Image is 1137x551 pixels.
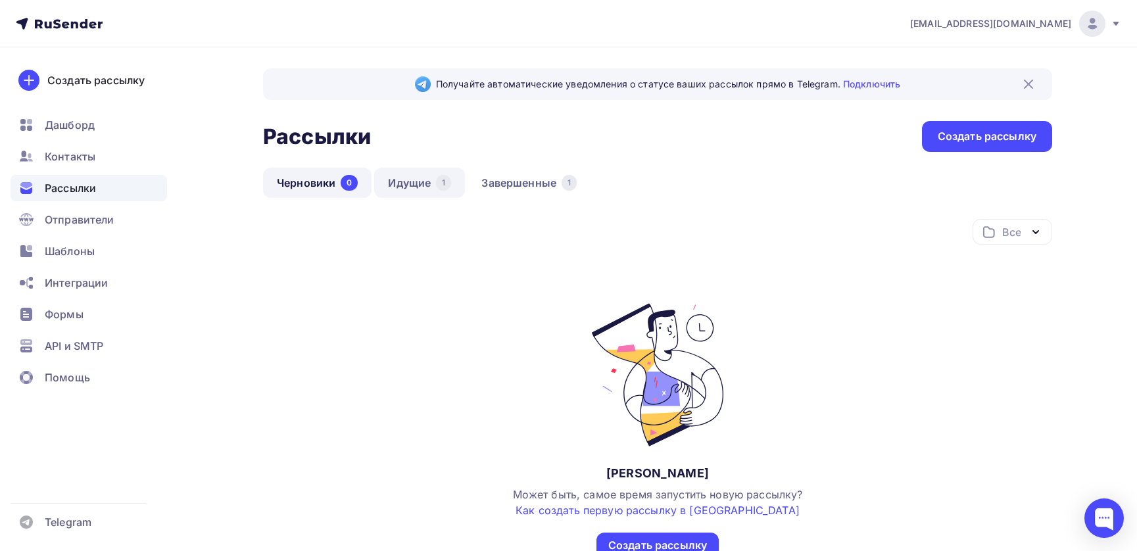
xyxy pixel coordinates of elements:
[263,124,371,150] h2: Рассылки
[374,168,465,198] a: Идущие1
[45,117,95,133] span: Дашборд
[11,143,167,170] a: Контакты
[910,17,1071,30] span: [EMAIL_ADDRESS][DOMAIN_NAME]
[436,175,451,191] div: 1
[45,180,96,196] span: Рассылки
[45,338,103,354] span: API и SMTP
[45,370,90,385] span: Помощь
[11,112,167,138] a: Дашборд
[516,504,800,517] a: Как создать первую рассылку в [GEOGRAPHIC_DATA]
[910,11,1121,37] a: [EMAIL_ADDRESS][DOMAIN_NAME]
[263,168,372,198] a: Черновики0
[45,275,108,291] span: Интеграции
[45,243,95,259] span: Шаблоны
[45,514,91,530] span: Telegram
[341,175,358,191] div: 0
[11,175,167,201] a: Рассылки
[938,129,1036,144] div: Создать рассылку
[436,78,900,91] span: Получайте автоматические уведомления о статусе ваших рассылок прямо в Telegram.
[843,78,900,89] a: Подключить
[47,72,145,88] div: Создать рассылку
[45,306,84,322] span: Формы
[468,168,591,198] a: Завершенные1
[11,206,167,233] a: Отправители
[11,301,167,327] a: Формы
[513,488,803,517] span: Может быть, самое время запустить новую рассылку?
[415,76,431,92] img: Telegram
[562,175,577,191] div: 1
[1002,224,1021,240] div: Все
[45,212,114,228] span: Отправители
[45,149,95,164] span: Контакты
[606,466,709,481] div: [PERSON_NAME]
[973,219,1052,245] button: Все
[11,238,167,264] a: Шаблоны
